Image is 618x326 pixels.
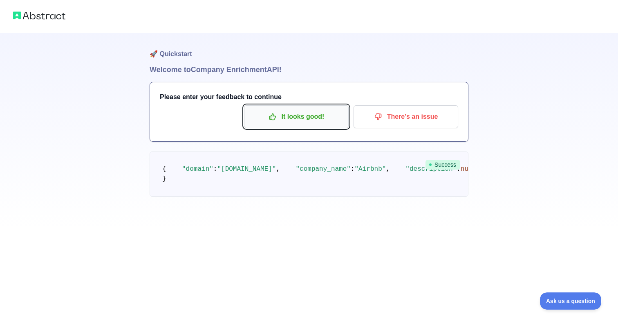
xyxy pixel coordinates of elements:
[150,33,468,64] h1: 🚀 Quickstart
[244,105,349,128] button: It looks good!
[250,110,343,124] p: It looks good!
[355,165,386,173] span: "Airbnb"
[13,10,65,21] img: Abstract logo
[360,110,452,124] p: There's an issue
[461,165,476,173] span: null
[351,165,355,173] span: :
[354,105,458,128] button: There's an issue
[213,165,217,173] span: :
[296,165,350,173] span: "company_name"
[150,64,468,75] h1: Welcome to Company Enrichment API!
[386,165,390,173] span: ,
[425,160,460,170] span: Success
[160,92,458,102] h3: Please enter your feedback to continue
[182,165,213,173] span: "domain"
[405,165,457,173] span: "description"
[276,165,280,173] span: ,
[217,165,276,173] span: "[DOMAIN_NAME]"
[540,292,602,310] iframe: Toggle Customer Support
[162,165,166,173] span: {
